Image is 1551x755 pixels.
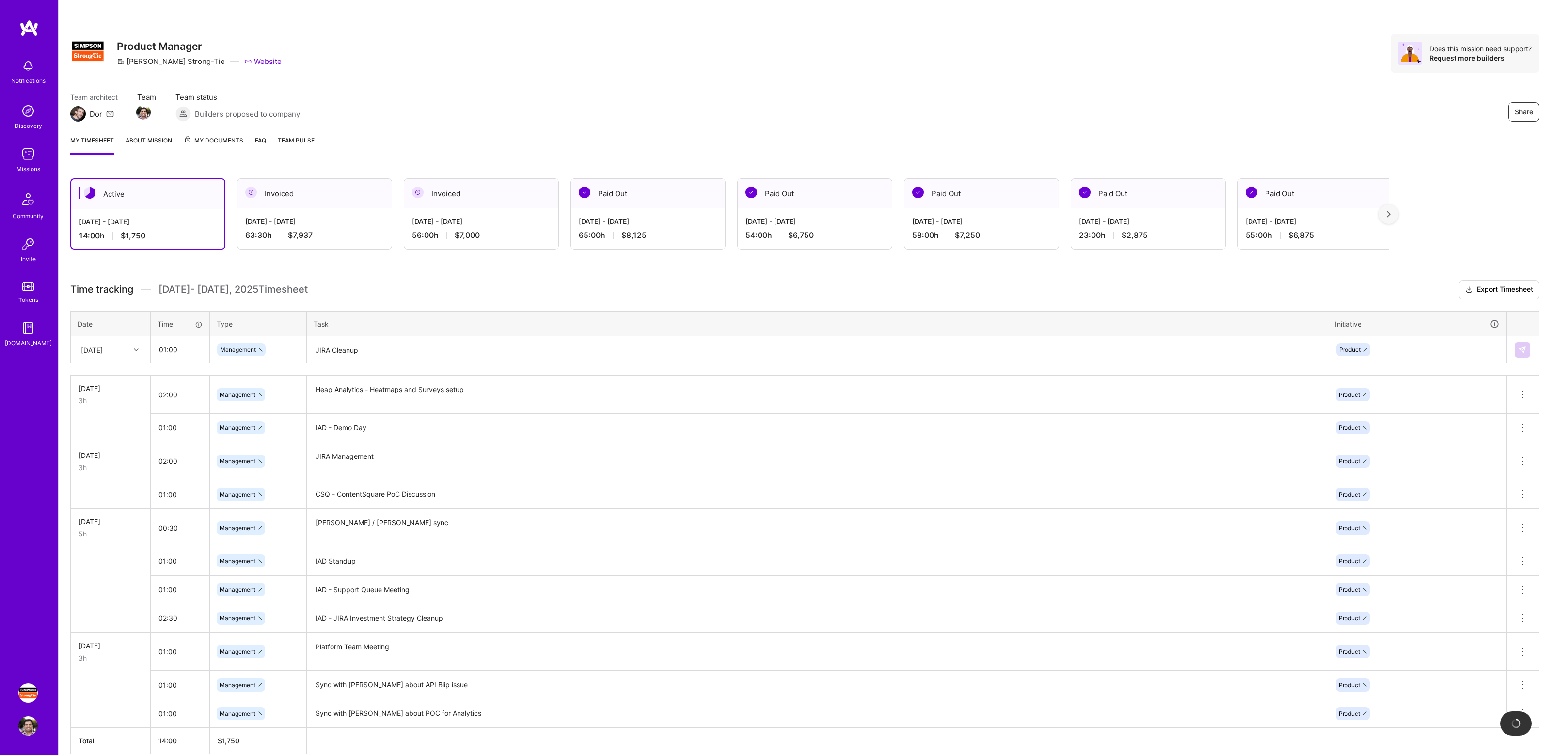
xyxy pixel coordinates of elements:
[218,737,239,745] span: $ 1,750
[912,216,1051,226] div: [DATE] - [DATE]
[79,231,217,241] div: 14:00 h
[70,34,105,69] img: Company Logo
[220,346,256,353] span: Management
[1079,187,1091,198] img: Paid Out
[84,187,95,199] img: Active
[1079,230,1218,240] div: 23:00 h
[158,283,308,296] span: [DATE] - [DATE] , 2025 Timesheet
[1459,280,1539,299] button: Export Timesheet
[1515,342,1531,358] div: null
[175,92,300,102] span: Team status
[278,135,315,155] a: Team Pulse
[18,101,38,121] img: discovery
[308,548,1327,575] textarea: IAD Standup
[136,105,151,120] img: Team Member Avatar
[16,164,40,174] div: Missions
[220,424,255,431] span: Management
[151,672,209,698] input: HH:MM
[1429,44,1532,53] div: Does this mission need support?
[175,106,191,122] img: Builders proposed to company
[151,415,209,440] input: HH:MM
[244,56,282,66] a: Website
[151,701,209,726] input: HH:MM
[738,179,892,208] div: Paid Out
[308,415,1327,441] textarea: IAD - Demo Day
[117,56,225,66] div: [PERSON_NAME] Strong-Tie
[1122,230,1148,240] span: $2,875
[22,282,34,291] img: tokens
[307,311,1328,336] th: Task
[151,605,209,631] input: HH:MM
[151,548,209,574] input: HH:MM
[1465,285,1473,295] i: icon Download
[90,109,102,119] div: Dor
[1429,53,1532,63] div: Request more builders
[579,216,717,226] div: [DATE] - [DATE]
[11,76,46,86] div: Notifications
[412,230,551,240] div: 56:00 h
[79,653,142,663] div: 3h
[308,510,1327,546] textarea: [PERSON_NAME] / [PERSON_NAME] sync
[220,614,255,622] span: Management
[1339,586,1360,593] span: Product
[5,338,52,348] div: [DOMAIN_NAME]
[151,577,209,602] input: HH:MM
[18,295,38,305] div: Tokens
[308,634,1327,670] textarea: Platform Team Meeting
[184,135,243,155] a: My Documents
[1339,424,1360,431] span: Product
[308,481,1327,508] textarea: CSQ - ContentSquare PoC Discussion
[308,377,1327,413] textarea: Heap Analytics - Heatmaps and Surveys setup
[1339,457,1360,465] span: Product
[1339,710,1360,717] span: Product
[70,135,114,155] a: My timesheet
[1288,230,1314,240] span: $6,875
[788,230,814,240] span: $6,750
[151,382,209,408] input: HH:MM
[245,187,257,198] img: Invoiced
[1238,179,1392,208] div: Paid Out
[308,672,1327,698] textarea: Sync with [PERSON_NAME] about API Blip issue
[308,443,1327,480] textarea: JIRA Management
[1335,318,1500,330] div: Initiative
[16,683,40,703] a: Simpson Strong-Tie: Product Manager
[220,586,255,593] span: Management
[912,230,1051,240] div: 58:00 h
[904,179,1059,208] div: Paid Out
[18,318,38,338] img: guide book
[220,648,255,655] span: Management
[288,230,313,240] span: $7,937
[18,235,38,254] img: Invite
[220,710,255,717] span: Management
[278,137,315,144] span: Team Pulse
[579,230,717,240] div: 65:00 h
[412,187,424,198] img: Invoiced
[79,395,142,406] div: 3h
[1519,346,1526,354] img: Submit
[1339,524,1360,532] span: Product
[19,19,39,37] img: logo
[16,188,40,211] img: Community
[745,187,757,198] img: Paid Out
[79,529,142,539] div: 5h
[220,681,255,689] span: Management
[255,135,266,155] a: FAQ
[71,728,151,754] th: Total
[1339,346,1361,353] span: Product
[70,92,118,102] span: Team architect
[195,109,300,119] span: Builders proposed to company
[137,104,150,121] a: Team Member Avatar
[1511,719,1521,728] img: loading
[1071,179,1225,208] div: Paid Out
[455,230,480,240] span: $7,000
[571,179,725,208] div: Paid Out
[1339,614,1360,622] span: Product
[912,187,924,198] img: Paid Out
[134,347,139,352] i: icon Chevron
[1339,648,1360,655] span: Product
[308,577,1327,603] textarea: IAD - Support Queue Meeting
[308,337,1327,363] textarea: JIRA Cleanup
[955,230,980,240] span: $7,250
[220,457,255,465] span: Management
[1339,391,1360,398] span: Product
